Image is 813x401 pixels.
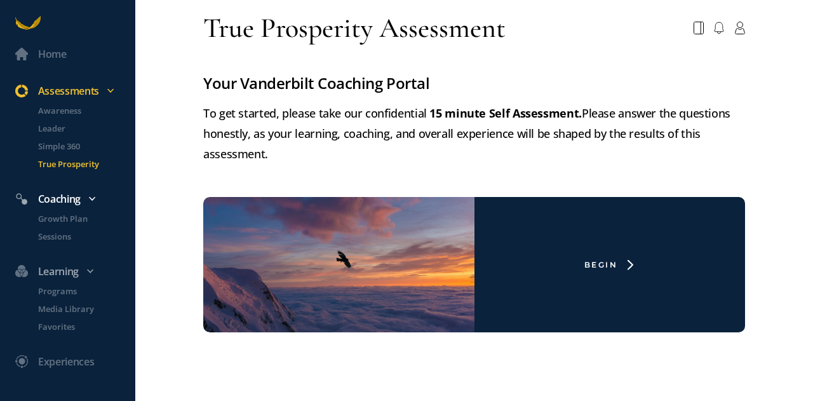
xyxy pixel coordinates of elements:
[38,46,67,62] div: Home
[203,103,745,164] div: To get started, please take our confidential Please answer the questions honestly, as your learni...
[38,353,94,370] div: Experiences
[38,320,133,333] p: Favorites
[8,83,140,99] div: Assessments
[23,140,135,153] a: Simple 360
[23,104,135,117] a: Awareness
[23,302,135,315] a: Media Library
[8,191,140,207] div: Coaching
[23,285,135,297] a: Programs
[429,105,581,121] strong: 15 minute Self Assessment.
[38,140,133,153] p: Simple 360
[38,212,133,225] p: Growth Plan
[203,71,745,95] div: Your Vanderbilt Coaching Portal
[38,122,133,135] p: Leader
[38,302,133,315] p: Media Library
[584,260,617,270] div: Begin
[23,230,135,243] a: Sessions
[38,285,133,297] p: Programs
[38,230,133,243] p: Sessions
[203,197,474,332] img: freePlanWithoutSurvey.png
[23,212,135,225] a: Growth Plan
[38,104,133,117] p: Awareness
[23,320,135,333] a: Favorites
[38,158,133,170] p: True Prosperity
[196,197,753,332] a: Begin
[23,158,135,170] a: True Prosperity
[203,10,506,46] div: True Prosperity Assessment
[8,263,140,280] div: Learning
[23,122,135,135] a: Leader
